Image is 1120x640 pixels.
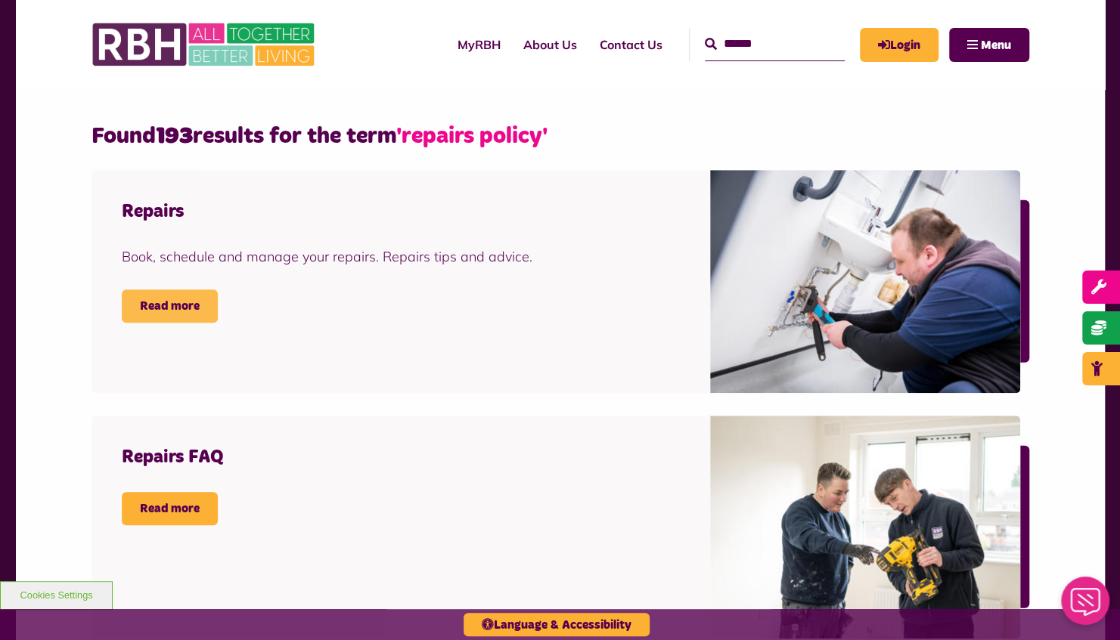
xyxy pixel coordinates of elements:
[122,446,589,469] h4: Repairs FAQ
[156,125,193,147] strong: 193
[949,28,1029,62] button: Navigation
[92,15,318,74] img: RBH
[122,492,218,525] a: Read more Repairs FAQ
[396,125,548,147] span: 'repairs policy'
[92,122,1029,151] h2: Found results for the term
[705,28,845,60] input: Search
[122,246,589,267] div: Book, schedule and manage your repairs. Repairs tips and advice.
[981,39,1011,51] span: Menu
[122,200,589,224] h4: Repairs
[710,416,1020,638] img: SAZMEDIA RBH 23FEB2024 77
[446,24,512,65] a: MyRBH
[588,24,674,65] a: Contact Us
[122,289,218,323] a: Read more Repairs
[464,613,650,636] button: Language & Accessibility
[512,24,588,65] a: About Us
[1052,572,1120,640] iframe: Netcall Web Assistant for live chat
[860,28,939,62] a: MyRBH
[710,170,1020,393] img: RBH(257)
